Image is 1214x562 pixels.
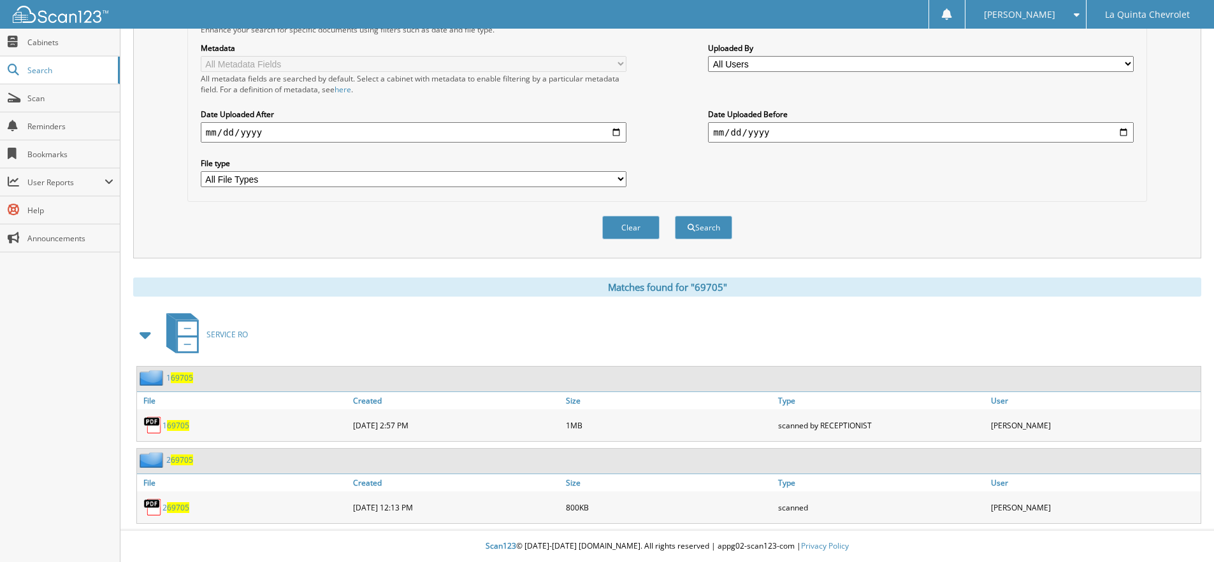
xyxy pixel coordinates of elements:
[194,24,1140,35] div: Enhance your search for specific documents using filters such as date and file type.
[140,370,166,386] img: folder2.png
[563,474,776,491] a: Size
[563,412,776,438] div: 1MB
[984,11,1055,18] span: [PERSON_NAME]
[27,37,113,48] span: Cabinets
[143,416,163,435] img: PDF.png
[486,540,516,551] span: Scan123
[166,372,193,383] a: 169705
[708,43,1134,53] label: Uploaded By
[163,502,189,513] a: 269705
[708,122,1134,143] input: end
[27,177,105,188] span: User Reports
[171,372,193,383] span: 69705
[167,502,189,513] span: 69705
[206,329,248,340] span: SERVICE RO
[140,452,166,468] img: folder2.png
[350,474,563,491] a: Created
[27,205,113,216] span: Help
[201,122,626,143] input: start
[988,474,1201,491] a: User
[602,216,660,239] button: Clear
[163,420,189,431] a: 169705
[775,392,988,409] a: Type
[137,392,350,409] a: File
[801,540,849,551] a: Privacy Policy
[988,392,1201,409] a: User
[143,498,163,517] img: PDF.png
[1105,11,1190,18] span: La Quinta Chevrolet
[775,474,988,491] a: Type
[708,109,1134,120] label: Date Uploaded Before
[775,495,988,520] div: scanned
[1150,501,1214,562] iframe: Chat Widget
[201,73,626,95] div: All metadata fields are searched by default. Select a cabinet with metadata to enable filtering b...
[201,109,626,120] label: Date Uploaded After
[563,392,776,409] a: Size
[159,309,248,360] a: SERVICE RO
[988,412,1201,438] div: [PERSON_NAME]
[350,495,563,520] div: [DATE] 12:13 PM
[350,412,563,438] div: [DATE] 2:57 PM
[137,474,350,491] a: File
[675,216,732,239] button: Search
[775,412,988,438] div: scanned by RECEPTIONIST
[167,420,189,431] span: 69705
[27,121,113,132] span: Reminders
[335,84,351,95] a: here
[563,495,776,520] div: 800KB
[120,531,1214,562] div: © [DATE]-[DATE] [DOMAIN_NAME]. All rights reserved | appg02-scan123-com |
[27,149,113,160] span: Bookmarks
[13,6,108,23] img: scan123-logo-white.svg
[988,495,1201,520] div: [PERSON_NAME]
[27,93,113,104] span: Scan
[27,233,113,244] span: Announcements
[350,392,563,409] a: Created
[201,43,626,53] label: Metadata
[171,454,193,465] span: 69705
[201,158,626,169] label: File type
[166,454,193,465] a: 269705
[27,65,112,76] span: Search
[133,277,1201,297] div: Matches found for "69705"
